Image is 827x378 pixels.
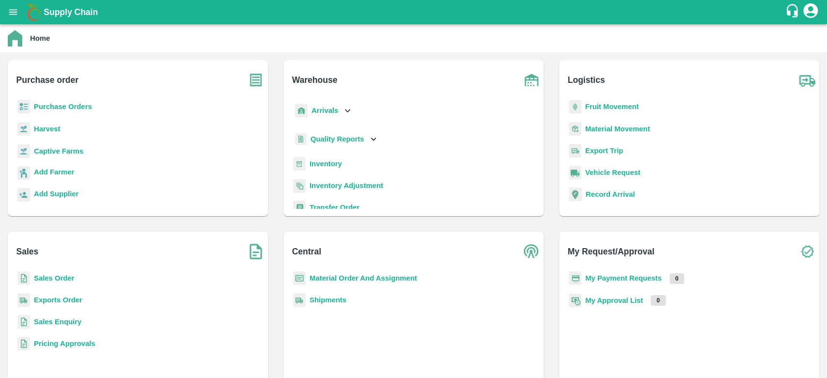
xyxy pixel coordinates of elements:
[293,293,306,307] img: shipments
[17,100,30,114] img: reciept
[30,34,50,42] b: Home
[310,296,346,304] a: Shipments
[295,133,307,145] img: qualityReport
[244,239,268,264] img: soSales
[310,204,359,211] a: Transfer Order
[569,122,581,136] img: material
[293,129,379,149] div: Quality Reports
[569,166,581,180] img: vehicle
[34,167,74,180] a: Add Farmer
[569,100,581,114] img: fruit
[44,7,98,17] b: Supply Chain
[244,68,268,92] img: purchase
[293,179,306,193] img: inventory
[586,190,635,198] a: Record Arrival
[16,73,78,87] b: Purchase order
[34,296,82,304] a: Exports Order
[795,68,819,92] img: truck
[295,104,308,118] img: whArrival
[17,144,30,158] img: harvest
[293,157,306,171] img: whInventory
[293,201,306,215] img: whTransfer
[34,103,92,110] a: Purchase Orders
[17,122,30,136] img: harvest
[310,182,383,189] a: Inventory Adjustment
[569,293,581,308] img: approval
[24,2,44,22] img: logo
[569,188,582,201] img: recordArrival
[34,274,74,282] a: Sales Order
[569,144,581,158] img: delivery
[34,318,81,326] a: Sales Enquiry
[293,271,306,285] img: centralMaterial
[292,73,338,87] b: Warehouse
[17,337,30,351] img: sales
[569,271,581,285] img: payment
[293,100,353,122] div: Arrivals
[34,189,78,202] a: Add Supplier
[585,103,639,110] a: Fruit Movement
[651,295,666,306] p: 0
[310,160,342,168] a: Inventory
[8,30,22,47] img: home
[785,3,802,21] div: customer-support
[2,1,24,23] button: open drawer
[568,73,605,87] b: Logistics
[585,125,650,133] a: Material Movement
[519,68,544,92] img: warehouse
[17,293,30,307] img: shipments
[310,274,417,282] a: Material Order And Assignment
[292,245,321,258] b: Central
[17,271,30,285] img: sales
[34,190,78,198] b: Add Supplier
[585,297,643,304] a: My Approval List
[802,2,819,22] div: account of current user
[568,245,655,258] b: My Request/Approval
[795,239,819,264] img: check
[17,166,30,180] img: farmer
[34,147,83,155] a: Captive Farms
[670,273,685,284] p: 0
[519,239,544,264] img: central
[585,274,662,282] a: My Payment Requests
[16,245,39,258] b: Sales
[17,188,30,202] img: supplier
[34,168,74,176] b: Add Farmer
[585,169,640,176] a: Vehicle Request
[585,147,623,155] a: Export Trip
[312,107,338,114] b: Arrivals
[311,135,364,143] b: Quality Reports
[34,340,95,347] a: Pricing Approvals
[44,5,785,19] a: Supply Chain
[17,315,30,329] img: sales
[34,125,60,133] a: Harvest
